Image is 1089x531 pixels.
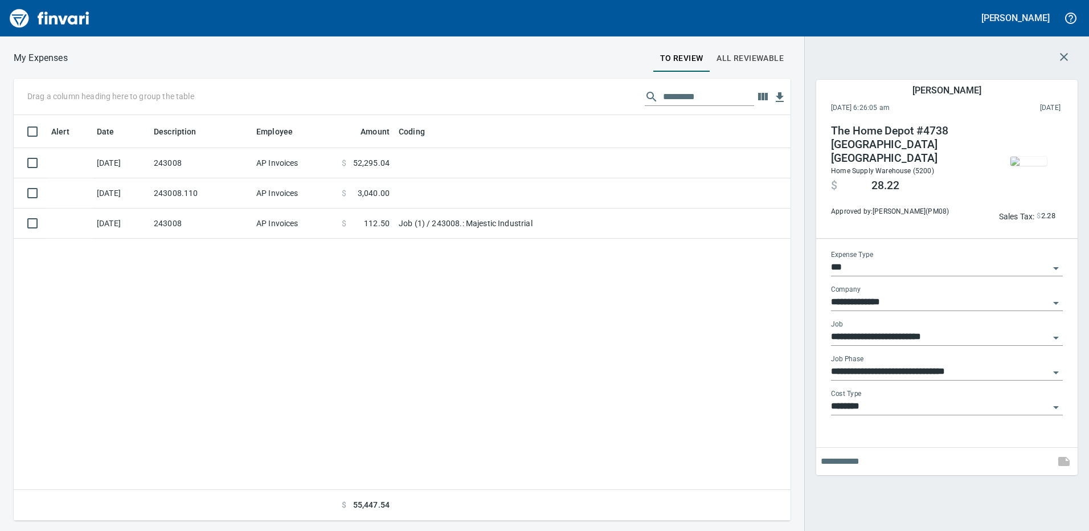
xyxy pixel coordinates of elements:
span: Approved by: [PERSON_NAME] ( PM08 ) [831,206,986,218]
button: Open [1048,295,1064,311]
span: 3,040.00 [358,187,390,199]
nav: breadcrumb [14,51,68,65]
span: 52,295.04 [353,157,390,169]
span: 55,447.54 [353,499,390,511]
span: Home Supply Warehouse (5200) [831,167,934,175]
button: [PERSON_NAME] [979,9,1053,27]
h5: [PERSON_NAME] [981,12,1050,24]
span: Description [154,125,196,138]
button: Download table [771,89,788,106]
label: Job Phase [831,356,863,363]
h4: The Home Depot #4738 [GEOGRAPHIC_DATA] [GEOGRAPHIC_DATA] [831,124,986,165]
p: Drag a column heading here to group the table [27,91,194,102]
span: Alert [51,125,69,138]
span: 2.28 [1041,210,1056,223]
span: This records your note into the expense. If you would like to send a message to an employee inste... [1050,448,1078,475]
td: 243008.110 [149,178,252,209]
span: Employee [256,125,308,138]
button: Sales Tax:$2.28 [996,207,1058,225]
label: Expense Type [831,252,873,259]
span: Employee [256,125,293,138]
span: $ [342,218,346,229]
span: Description [154,125,211,138]
span: 28.22 [871,179,899,193]
td: Job (1) / 243008.: Majestic Industrial [394,209,679,239]
td: [DATE] [92,178,149,209]
td: AP Invoices [252,148,337,178]
td: 243008 [149,148,252,178]
span: [DATE] 6:26:05 am [831,103,965,114]
img: Finvari [7,5,92,32]
span: Alert [51,125,84,138]
button: Choose columns to display [754,88,771,105]
button: Open [1048,399,1064,415]
span: $ [342,157,346,169]
span: Date [97,125,114,138]
label: Cost Type [831,391,862,398]
span: $ [342,499,346,511]
td: AP Invoices [252,209,337,239]
span: All Reviewable [717,51,784,66]
span: AI confidence: 99.0% [1037,210,1055,223]
span: Coding [399,125,425,138]
span: Amount [346,125,390,138]
h5: [PERSON_NAME] [912,84,981,96]
button: Close transaction [1050,43,1078,71]
span: 112.50 [364,218,390,229]
td: 243008 [149,209,252,239]
span: $ [342,187,346,199]
label: Job [831,321,843,328]
img: receipts%2Ftapani%2F2025-10-08%2FQPWK9je5ByVHn0o9pIm7esZEkUA2__dYvX5OdITDjRuBncVqrW_thumb.jpg [1010,157,1047,166]
button: Open [1048,260,1064,276]
span: Amount [361,125,390,138]
span: Coding [399,125,440,138]
td: [DATE] [92,148,149,178]
p: Sales Tax: [999,211,1035,222]
td: AP Invoices [252,178,337,209]
span: This charge was settled by the merchant and appears on the 2025/10/11 statement. [965,103,1061,114]
p: My Expenses [14,51,68,65]
span: To Review [660,51,703,66]
td: [DATE] [92,209,149,239]
span: $ [1037,210,1041,223]
button: Open [1048,365,1064,381]
button: Open [1048,330,1064,346]
span: $ [831,179,837,193]
span: Date [97,125,129,138]
label: Company [831,287,861,293]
